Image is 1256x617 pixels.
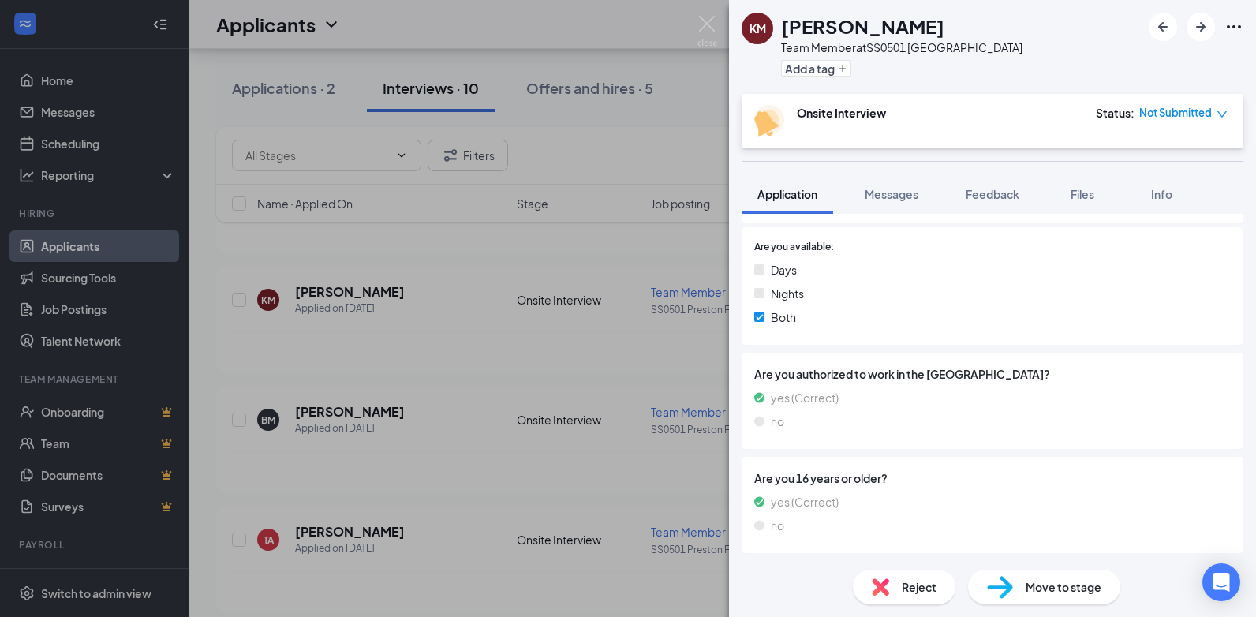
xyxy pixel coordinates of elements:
[754,365,1231,383] span: Are you authorized to work in the [GEOGRAPHIC_DATA]?
[771,493,839,510] span: yes (Correct)
[865,187,918,201] span: Messages
[1224,17,1243,36] svg: Ellipses
[771,389,839,406] span: yes (Correct)
[1139,105,1212,121] span: Not Submitted
[1191,17,1210,36] svg: ArrowRight
[838,64,847,73] svg: Plus
[771,517,784,534] span: no
[781,39,1022,55] div: Team Member at SS0501 [GEOGRAPHIC_DATA]
[797,106,886,120] b: Onsite Interview
[1149,13,1177,41] button: ArrowLeftNew
[1071,187,1094,201] span: Files
[1096,105,1135,121] div: Status :
[771,261,797,279] span: Days
[771,285,804,302] span: Nights
[1026,578,1101,596] span: Move to stage
[754,240,834,255] span: Are you available:
[771,413,784,430] span: no
[1187,13,1215,41] button: ArrowRight
[902,578,936,596] span: Reject
[757,187,817,201] span: Application
[781,60,851,77] button: PlusAdd a tag
[1217,109,1228,120] span: down
[771,308,796,326] span: Both
[1202,563,1240,601] div: Open Intercom Messenger
[754,469,1231,487] span: Are you 16 years or older?
[1151,187,1172,201] span: Info
[1153,17,1172,36] svg: ArrowLeftNew
[781,13,944,39] h1: [PERSON_NAME]
[749,21,766,36] div: KM
[966,187,1019,201] span: Feedback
